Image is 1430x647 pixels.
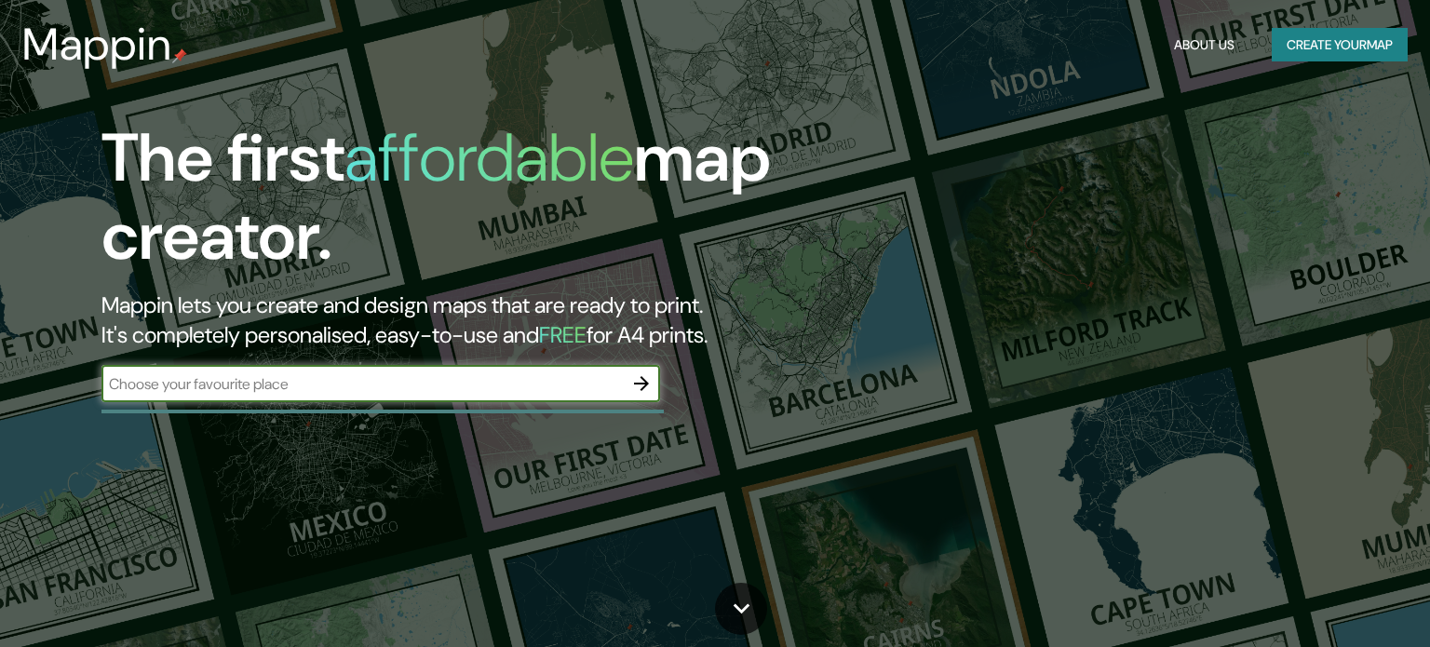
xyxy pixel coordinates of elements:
input: Choose your favourite place [101,373,623,395]
h5: FREE [539,320,587,349]
h2: Mappin lets you create and design maps that are ready to print. It's completely personalised, eas... [101,290,816,350]
iframe: Help widget launcher [1264,574,1410,627]
img: mappin-pin [172,48,187,63]
h1: affordable [344,115,634,201]
button: About Us [1167,28,1242,62]
button: Create yourmap [1272,28,1408,62]
h1: The first map creator. [101,119,816,290]
h3: Mappin [22,19,172,71]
